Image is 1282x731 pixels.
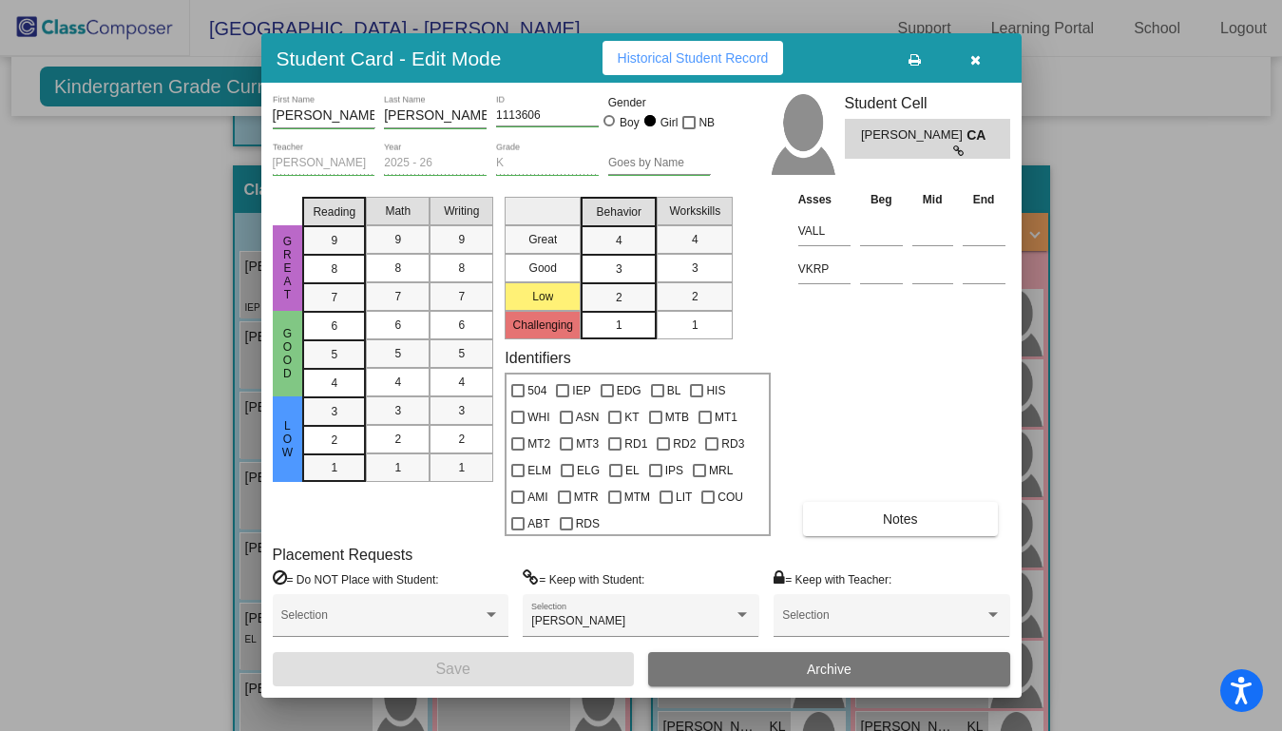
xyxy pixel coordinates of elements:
span: NB [698,111,715,134]
th: End [958,189,1010,210]
span: MTM [624,486,650,509]
div: Girl [660,114,679,131]
span: 6 [331,317,337,335]
span: Good [278,327,296,380]
input: year [384,157,487,170]
input: assessment [798,255,851,283]
span: 2 [394,431,401,448]
span: 4 [331,375,337,392]
label: Placement Requests [273,546,413,564]
span: Low [278,419,296,459]
span: MTR [574,486,599,509]
button: Archive [648,652,1009,686]
span: Historical Student Record [618,50,769,66]
mat-label: Gender [608,94,711,111]
span: ABT [527,512,549,535]
span: 9 [331,232,337,249]
span: 8 [394,260,401,277]
span: MT1 [715,406,737,429]
span: HIS [706,379,725,402]
span: 5 [394,345,401,362]
span: IPS [665,459,683,482]
span: [PERSON_NAME] [531,614,625,627]
span: 5 [458,345,465,362]
span: [PERSON_NAME] [861,125,966,145]
span: 4 [692,231,698,248]
span: Writing [444,202,479,220]
label: Identifiers [505,349,570,367]
span: IEP [572,379,590,402]
span: 1 [331,459,337,476]
th: Asses [794,189,855,210]
input: Enter ID [496,109,599,123]
span: ELM [527,459,551,482]
span: RD2 [673,433,696,455]
span: 504 [527,379,546,402]
span: ASN [576,406,600,429]
button: Save [273,652,634,686]
h3: Student Cell [845,94,1010,112]
span: 8 [331,260,337,278]
span: 9 [458,231,465,248]
span: Math [385,202,411,220]
span: 7 [331,289,337,306]
span: 5 [331,346,337,363]
span: CA [966,125,993,145]
span: 8 [458,260,465,277]
span: 2 [692,288,698,305]
label: = Keep with Student: [523,569,644,588]
span: BL [667,379,681,402]
span: Archive [807,662,851,677]
span: COU [718,486,743,509]
span: MT2 [527,433,550,455]
div: Boy [619,114,640,131]
span: MTB [665,406,689,429]
label: = Do NOT Place with Student: [273,569,439,588]
span: Workskills [669,202,720,220]
span: ELG [577,459,600,482]
span: 2 [458,431,465,448]
span: Save [435,661,469,677]
span: 9 [394,231,401,248]
th: Beg [855,189,908,210]
span: RDS [576,512,600,535]
span: LIT [676,486,692,509]
input: goes by name [608,157,711,170]
span: 1 [616,317,622,334]
input: grade [496,157,599,170]
h3: Student Card - Edit Mode [277,47,502,70]
span: EDG [617,379,641,402]
span: 1 [394,459,401,476]
span: MT3 [576,433,599,455]
span: EL [625,459,640,482]
span: KT [624,406,639,429]
span: 7 [394,288,401,305]
span: WHI [527,406,549,429]
span: 3 [458,402,465,419]
span: 2 [616,289,622,306]
span: 3 [331,403,337,420]
span: 4 [616,232,622,249]
span: Reading [313,203,355,221]
span: 3 [394,402,401,419]
input: teacher [273,157,375,170]
span: 1 [692,317,698,334]
button: Notes [803,502,998,536]
span: 4 [394,374,401,391]
input: assessment [798,217,851,245]
button: Historical Student Record [603,41,784,75]
span: 3 [692,260,698,277]
span: 6 [394,317,401,334]
span: 7 [458,288,465,305]
span: RD3 [721,433,744,455]
span: 3 [616,260,622,278]
span: Notes [883,511,918,527]
span: MRL [709,459,733,482]
th: Mid [908,189,958,210]
span: RD1 [624,433,647,455]
span: AMI [527,486,547,509]
span: 6 [458,317,465,334]
label: = Keep with Teacher: [774,569,891,588]
span: Behavior [597,203,641,221]
span: 1 [458,459,465,476]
